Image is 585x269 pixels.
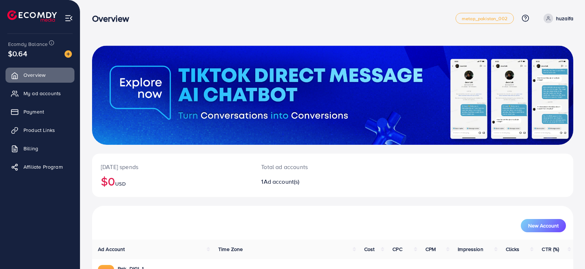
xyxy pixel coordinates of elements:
[65,50,72,58] img: image
[6,68,74,82] a: Overview
[425,245,436,253] span: CPM
[364,245,375,253] span: Cost
[6,86,74,101] a: My ad accounts
[23,108,44,115] span: Payment
[23,145,38,152] span: Billing
[521,219,566,232] button: New Account
[23,71,45,79] span: Overview
[98,245,125,253] span: Ad Account
[261,178,364,185] h2: 1
[506,245,520,253] span: Clicks
[23,163,63,171] span: Affiliate Program
[6,141,74,156] a: Billing
[65,14,73,22] img: menu
[23,126,55,134] span: Product Links
[556,14,573,23] p: huzaifa
[458,245,483,253] span: Impression
[7,10,57,22] img: logo
[92,13,135,24] h3: Overview
[101,174,244,188] h2: $0
[392,245,402,253] span: CPC
[8,48,27,59] span: $0.64
[541,14,573,23] a: huzaifa
[218,245,243,253] span: Time Zone
[6,159,74,174] a: Affiliate Program
[101,162,244,171] p: [DATE] spends
[554,236,579,263] iframe: Chat
[261,162,364,171] p: Total ad accounts
[115,180,125,187] span: USD
[462,16,508,21] span: metap_pakistan_002
[6,104,74,119] a: Payment
[542,245,559,253] span: CTR (%)
[6,123,74,137] a: Product Links
[23,90,61,97] span: My ad accounts
[528,223,559,228] span: New Account
[456,13,514,24] a: metap_pakistan_002
[8,40,48,48] span: Ecomdy Balance
[264,177,300,186] span: Ad account(s)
